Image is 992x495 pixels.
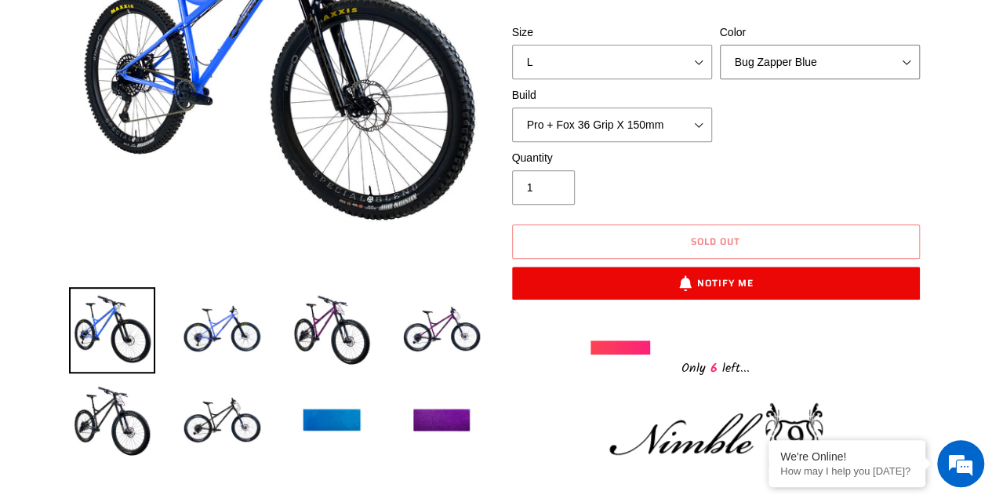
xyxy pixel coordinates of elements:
label: Build [512,87,712,104]
span: Sold out [691,234,740,249]
img: Load image into Gallery viewer, NIMBLE 9 - Complete Bike [289,378,375,464]
img: Load image into Gallery viewer, NIMBLE 9 - Complete Bike [179,378,265,464]
img: Load image into Gallery viewer, NIMBLE 9 - Complete Bike [69,378,155,464]
label: Quantity [512,150,712,166]
img: Load image into Gallery viewer, NIMBLE 9 - Complete Bike [289,287,375,373]
img: Load image into Gallery viewer, NIMBLE 9 - Complete Bike [69,287,155,373]
img: d_696896380_company_1647369064580_696896380 [50,78,89,118]
div: Chat with us now [105,88,287,108]
span: We're online! [91,147,216,306]
p: How may I help you today? [780,465,914,477]
img: Load image into Gallery viewer, NIMBLE 9 - Complete Bike [398,378,485,464]
div: Navigation go back [17,86,41,110]
div: Only left... [590,355,841,379]
button: Notify Me [512,267,920,300]
img: Load image into Gallery viewer, NIMBLE 9 - Complete Bike [398,287,485,373]
button: Sold out [512,224,920,259]
label: Color [720,24,920,41]
label: Size [512,24,712,41]
div: Minimize live chat window [257,8,295,45]
div: We're Online! [780,450,914,463]
span: 6 [706,359,722,378]
textarea: Type your message and hit 'Enter' [8,329,299,384]
img: Load image into Gallery viewer, NIMBLE 9 - Complete Bike [179,287,265,373]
